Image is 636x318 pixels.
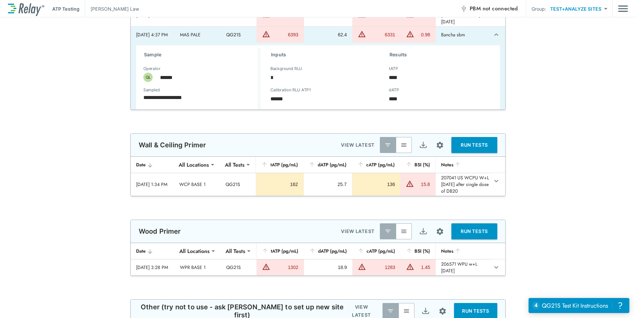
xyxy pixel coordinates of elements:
[262,30,270,38] img: Warning
[144,51,258,59] h3: Sample
[389,66,398,71] label: tATP
[136,264,169,271] div: [DATE] 3:28 PM
[261,181,298,188] div: 162
[262,247,298,255] div: tATP (pg/mL)
[139,227,181,235] p: Wood Primer
[143,73,153,82] div: QL
[221,244,250,258] div: All Tests
[358,30,366,38] img: Warning
[529,298,629,313] iframe: Resource center
[483,5,518,12] span: not connected
[458,2,521,15] button: PBM not connected
[358,247,395,255] div: cATP (pg/mL)
[416,31,430,38] div: 0.98
[357,161,395,169] div: cATP (pg/mL)
[131,157,505,196] table: sticky table
[341,227,375,235] p: VIEW LATEST
[143,88,160,92] label: Sampled
[309,247,347,255] div: dATP (pg/mL)
[406,30,414,38] img: Warning
[309,181,347,188] div: 25.7
[436,141,444,149] img: Settings Icon
[419,227,427,236] img: Export Icon
[174,173,220,196] td: WCP BASE 1
[385,142,391,148] img: Latest
[416,264,430,271] div: 1.45
[441,161,485,169] div: Notes
[358,181,395,188] div: 136
[270,66,302,71] label: Background RLU
[415,223,431,239] button: Export
[436,227,444,236] img: Settings Icon
[415,181,430,188] div: 15.8
[431,223,449,240] button: Site setup
[491,175,502,187] button: expand row
[491,262,502,273] button: expand row
[435,173,490,196] td: 207041 US WCPU W+L [DATE] after single dose of DB20
[390,51,492,59] h3: Results
[419,141,427,149] img: Export Icon
[385,228,391,235] img: Latest
[136,31,169,38] div: [DATE] 4:37 PM
[431,136,449,154] button: Site setup
[441,247,485,255] div: Notes
[131,243,175,259] th: Date
[358,263,366,271] img: Warning
[309,161,347,169] div: dATP (pg/mL)
[261,161,298,169] div: tATP (pg/mL)
[400,142,407,148] img: View All
[470,4,518,13] span: PBM
[451,223,497,239] button: RUN TESTS
[368,264,395,271] div: 1283
[52,5,79,12] p: ATP Testing
[309,31,347,38] div: 62.4
[221,27,256,43] td: QG21S
[175,27,221,43] td: MAS PALE
[438,307,447,315] img: Settings Icon
[435,27,490,43] td: Bancha sbm
[139,91,246,104] input: Choose date, selected date is Sep 16, 2025
[270,88,311,92] label: Calibration RLU ATP1
[175,244,214,258] div: All Locations
[389,109,398,114] label: cATP
[272,264,298,271] div: 1302
[406,263,414,271] img: Warning
[389,88,399,92] label: dATP
[309,264,347,271] div: 18.9
[220,173,256,196] td: QG21S
[271,51,374,59] h3: Inputs
[406,247,430,255] div: BSI (%)
[491,29,502,40] button: expand row
[451,137,497,153] button: RUN TESTS
[174,158,214,171] div: All Locations
[435,259,490,275] td: 206571 WPU w+L [DATE]
[136,181,169,188] div: [DATE] 1:34 PM
[387,308,394,314] img: Latest
[405,161,430,169] div: BSI (%)
[90,5,139,12] p: [PERSON_NAME] Law
[532,5,547,12] p: Group:
[143,66,160,71] label: Operator
[618,2,628,15] button: Main menu
[368,31,395,38] div: 6331
[406,180,414,188] img: Warning
[403,308,410,314] img: View All
[143,109,228,114] label: Location
[221,259,256,275] td: QG21S
[421,307,430,315] img: Export Icon
[131,243,505,276] table: sticky table
[400,228,407,235] img: View All
[341,141,375,149] p: VIEW LATEST
[618,2,628,15] img: Drawer Icon
[272,31,298,38] div: 6393
[220,158,249,171] div: All Tests
[270,109,288,114] label: RLU tATP
[415,137,431,153] button: Export
[460,5,467,12] img: Offline Icon
[8,2,44,16] img: LuminUltra Relay
[139,141,206,149] p: Wall & Ceiling Primer
[131,157,174,173] th: Date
